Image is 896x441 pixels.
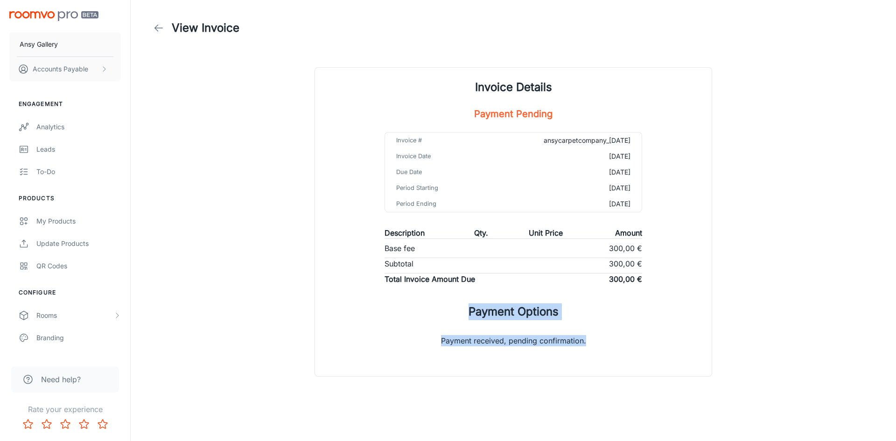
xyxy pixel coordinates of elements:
td: [DATE] [491,164,642,180]
p: Description [385,227,425,238]
p: Ansy Gallery [20,39,58,49]
p: Rate your experience [7,404,123,415]
img: Roomvo PRO Beta [9,11,98,21]
td: ansycarpetcompany_[DATE] [491,133,642,148]
p: Payment received, pending confirmation. [426,320,601,354]
p: Total Invoice Amount Due [385,273,475,285]
h1: Payment Options [469,303,559,320]
span: Need help? [41,374,81,385]
p: Base fee [385,243,415,254]
div: Leads [36,144,121,154]
button: Rate 5 star [93,415,112,434]
td: [DATE] [491,196,642,212]
button: Rate 3 star [56,415,75,434]
button: Ansy Gallery [9,32,121,56]
div: Analytics [36,122,121,132]
td: [DATE] [491,148,642,164]
p: 300,00 € [609,273,642,285]
div: Texts [36,355,121,365]
button: Rate 4 star [75,415,93,434]
td: Period Starting [385,180,491,196]
p: Subtotal [385,258,413,269]
button: Accounts Payable [9,57,121,81]
div: Rooms [36,310,113,321]
button: Rate 1 star [19,415,37,434]
td: Invoice Date [385,148,491,164]
h1: View Invoice [172,20,239,36]
div: Branding [36,333,121,343]
td: Due Date [385,164,491,180]
p: Amount [615,227,642,238]
td: Invoice # [385,133,491,148]
div: To-do [36,167,121,177]
p: 300,00 € [609,243,642,254]
h1: Invoice Details [475,79,552,96]
div: QR Codes [36,261,121,271]
h5: Payment Pending [474,107,553,121]
td: Period Ending [385,196,491,212]
p: Unit Price [529,227,563,238]
div: Update Products [36,238,121,249]
div: My Products [36,216,121,226]
button: Rate 2 star [37,415,56,434]
p: 300,00 € [609,258,642,269]
p: Accounts Payable [33,64,88,74]
p: Qty. [474,227,488,238]
td: [DATE] [491,180,642,196]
